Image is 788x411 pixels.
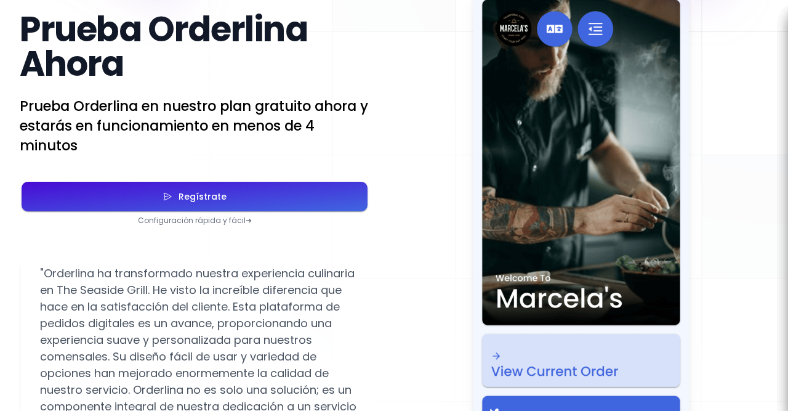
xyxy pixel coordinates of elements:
span: Prueba Orderlina Ahora [20,5,308,88]
p: Prueba Orderlina en nuestro plan gratuito ahora y estarás en funcionamiento en menos de 4 minutos [20,96,369,155]
div: Regístrate [172,192,227,201]
p: Configuración rápida y fácil ➜ [20,216,369,226]
button: Regístrate [22,182,368,211]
